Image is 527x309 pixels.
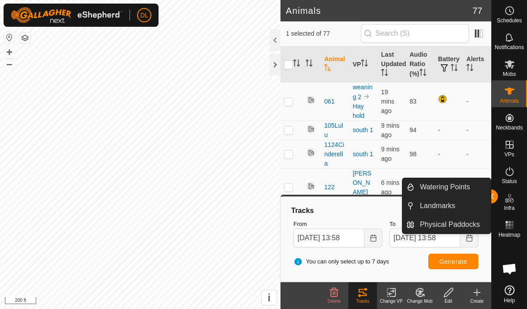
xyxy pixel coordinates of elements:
[293,257,389,266] span: You can only select up to 7 days
[463,298,491,305] div: Create
[381,70,388,77] p-sorticon: Activate to sort
[105,297,138,305] a: Privacy Policy
[305,181,316,192] img: returning off
[324,140,346,168] span: 1124Cinderella
[363,93,370,100] img: to
[389,220,478,229] label: To
[286,29,361,38] span: 1 selected of 77
[305,95,316,105] img: returning off
[498,232,520,238] span: Heatmap
[348,298,377,305] div: Tracks
[504,298,515,303] span: Help
[495,45,524,50] span: Notifications
[349,46,378,83] th: VP
[420,182,470,192] span: Watering Points
[496,255,523,282] div: Open chat
[402,197,491,215] li: Landmarks
[434,298,463,305] div: Edit
[20,33,30,43] button: Map Layers
[324,65,331,72] p-sorticon: Activate to sort
[463,168,491,206] td: -
[353,170,372,205] a: [PERSON_NAME] 8.1
[4,47,15,58] button: +
[324,121,346,140] span: 105Lulu
[463,82,491,121] td: -
[4,58,15,69] button: –
[4,32,15,43] button: Reset Map
[466,65,473,72] p-sorticon: Activate to sort
[473,4,482,17] span: 77
[492,282,527,307] a: Help
[361,61,368,68] p-sorticon: Activate to sort
[381,122,399,138] span: 13 Oct 2025 at 1:50 pm
[381,179,399,196] span: 13 Oct 2025 at 1:53 pm
[286,5,473,16] h2: Animals
[353,103,364,119] a: Hay hold
[364,229,382,247] button: Choose Date
[439,258,467,265] span: Generate
[262,290,276,305] button: i
[414,197,491,215] a: Landmarks
[414,178,491,196] a: Watering Points
[410,126,417,134] span: 94
[149,297,176,305] a: Contact Us
[268,292,271,304] span: i
[406,46,435,83] th: Audio Ratio (%)
[381,88,394,114] span: 13 Oct 2025 at 1:40 pm
[290,205,482,216] div: Tracks
[414,216,491,234] a: Physical Paddocks
[497,18,522,23] span: Schedules
[504,152,514,157] span: VPs
[377,298,406,305] div: Change VP
[435,140,463,168] td: -
[435,46,463,83] th: Battery
[502,179,517,184] span: Status
[406,298,434,305] div: Change Mob
[410,150,417,158] span: 98
[321,46,349,83] th: Animal
[11,7,122,23] img: Gallagher Logo
[428,254,478,269] button: Generate
[420,219,480,230] span: Physical Paddocks
[435,168,463,206] td: -
[361,24,469,43] input: Search (S)
[353,126,373,134] a: south 1
[305,147,316,158] img: returning off
[451,65,458,72] p-sorticon: Activate to sort
[353,84,372,100] a: weaning 2
[305,124,316,134] img: returning off
[324,97,335,106] span: 061
[353,150,373,158] a: south 1
[305,61,313,68] p-sorticon: Activate to sort
[419,70,427,77] p-sorticon: Activate to sort
[402,178,491,196] li: Watering Points
[324,183,335,192] span: 122
[503,71,516,77] span: Mobs
[293,220,382,229] label: From
[504,205,514,211] span: Infra
[410,98,417,105] span: 83
[463,140,491,168] td: -
[460,229,478,247] button: Choose Date
[463,121,491,140] td: -
[496,125,523,130] span: Neckbands
[381,146,399,162] span: 13 Oct 2025 at 1:50 pm
[500,98,519,104] span: Animals
[293,61,300,68] p-sorticon: Activate to sort
[435,121,463,140] td: -
[140,11,148,20] span: DL
[377,46,406,83] th: Last Updated
[463,46,491,83] th: Alerts
[328,299,341,304] span: Delete
[402,216,491,234] li: Physical Paddocks
[420,200,455,211] span: Landmarks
